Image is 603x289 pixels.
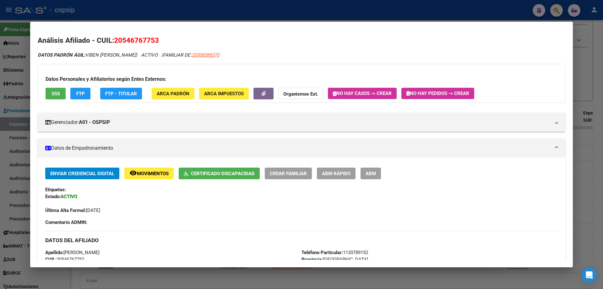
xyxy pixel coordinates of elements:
h3: DATOS DEL AFILIADO [45,237,558,244]
span: 1130789152 [301,250,368,255]
strong: Comentario ADMIN: [45,220,87,225]
button: No hay casos -> Crear [328,88,397,99]
mat-icon: remove_red_eye [129,169,137,177]
span: ABM Rápido [322,171,350,176]
button: ABM Rápido [317,168,356,179]
span: FAMILIAR DE: [163,52,219,58]
mat-panel-title: Gerenciador: [45,119,550,126]
button: No hay Pedidos -> Crear [401,88,474,99]
button: Enviar Credencial Digital [45,168,119,179]
strong: Organismos Ext. [283,91,318,97]
div: Open Intercom Messenger [582,268,597,283]
button: Crear Familiar [265,168,312,179]
strong: ACTIVO [61,194,77,199]
button: Organismos Ext. [278,88,323,99]
h3: Datos Personales y Afiliatorios según Entes Externos: [46,75,557,83]
button: Movimientos [124,168,174,179]
span: Crear Familiar [270,171,307,176]
span: 20546767753 [114,36,159,44]
mat-expansion-panel-header: Gerenciador:A01 - OSPSIP [38,113,565,132]
strong: Etiquetas: [45,187,66,192]
mat-panel-title: Datos de Empadronamiento [45,144,550,152]
span: Certificado Discapacidad [191,171,255,176]
span: FTP - Titular [105,91,137,97]
strong: Teléfono Particular: [301,250,343,255]
span: SSS [52,91,60,97]
span: ABM [366,171,376,176]
button: ARCA Padrón [152,88,194,99]
span: [GEOGRAPHIC_DATA] [301,257,368,262]
strong: Estado: [45,194,61,199]
span: ARCA Padrón [157,91,189,97]
span: No hay Pedidos -> Crear [406,91,469,96]
strong: A01 - OSPSIP [79,119,110,126]
strong: DATOS PADRÓN ÁGIL: [38,52,85,58]
button: SSS [46,88,66,99]
mat-expansion-panel-header: Datos de Empadronamiento [38,139,565,158]
span: VIBEN [PERSON_NAME] [38,52,136,58]
strong: Última Alta Formal: [45,208,86,213]
span: Movimientos [137,171,169,176]
span: Enviar Credencial Digital [50,171,114,176]
span: 20308385370 [192,52,219,58]
button: FTP - Titular [100,88,142,99]
span: FTP [76,91,85,97]
span: 20546767753 [45,257,84,262]
button: ABM [361,168,381,179]
i: | ACTIVO | [38,52,219,58]
button: Certificado Discapacidad [179,168,260,179]
strong: CUIL: [45,257,57,262]
span: ARCA Impuestos [204,91,244,97]
button: ARCA Impuestos [199,88,249,99]
strong: Apellido: [45,250,63,255]
span: [PERSON_NAME] [45,250,100,255]
strong: Provincia: [301,257,323,262]
button: FTP [70,88,90,99]
span: [DATE] [45,208,100,213]
span: No hay casos -> Crear [333,91,392,96]
h2: Análisis Afiliado - CUIL: [38,35,565,46]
